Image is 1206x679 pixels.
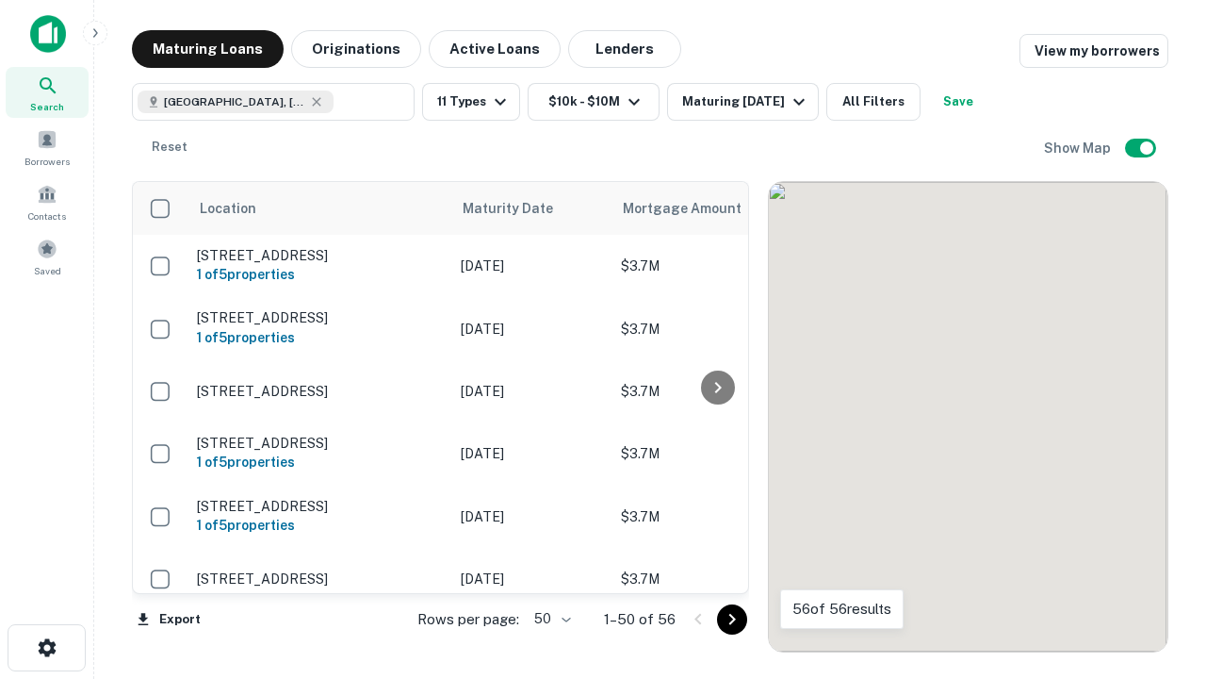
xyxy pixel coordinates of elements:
[197,264,442,285] h6: 1 of 5 properties
[197,498,442,515] p: [STREET_ADDRESS]
[621,443,809,464] p: $3.7M
[197,435,442,452] p: [STREET_ADDRESS]
[461,256,602,276] p: [DATE]
[6,231,89,282] a: Saved
[667,83,819,121] button: Maturing [DATE]
[528,83,660,121] button: $10k - $10M
[197,383,442,400] p: [STREET_ADDRESS]
[826,83,921,121] button: All Filters
[621,569,809,589] p: $3.7M
[291,30,421,68] button: Originations
[197,247,442,264] p: [STREET_ADDRESS]
[604,608,676,631] p: 1–50 of 56
[792,598,891,621] p: 56 of 56 results
[197,571,442,588] p: [STREET_ADDRESS]
[197,309,442,326] p: [STREET_ADDRESS]
[34,263,61,278] span: Saved
[463,197,578,220] span: Maturity Date
[422,83,520,121] button: 11 Types
[611,182,819,235] th: Mortgage Amount
[461,569,602,589] p: [DATE]
[199,197,256,220] span: Location
[527,605,574,633] div: 50
[197,452,442,472] h6: 1 of 5 properties
[139,128,200,166] button: Reset
[461,381,602,402] p: [DATE]
[164,93,305,110] span: [GEOGRAPHIC_DATA], [GEOGRAPHIC_DATA]
[451,182,611,235] th: Maturity Date
[187,182,451,235] th: Location
[6,176,89,227] a: Contacts
[30,15,66,53] img: capitalize-icon.png
[417,608,519,631] p: Rows per page:
[461,506,602,527] p: [DATE]
[621,506,809,527] p: $3.7M
[132,30,284,68] button: Maturing Loans
[132,605,205,634] button: Export
[568,30,681,68] button: Lenders
[30,99,64,114] span: Search
[461,443,602,464] p: [DATE]
[429,30,561,68] button: Active Loans
[623,197,766,220] span: Mortgage Amount
[6,67,89,118] a: Search
[6,122,89,173] a: Borrowers
[717,604,747,635] button: Go to next page
[621,319,809,339] p: $3.7M
[24,154,70,169] span: Borrowers
[621,381,809,402] p: $3.7M
[621,256,809,276] p: $3.7M
[28,208,66,224] span: Contacts
[197,515,442,536] h6: 1 of 5 properties
[928,83,988,121] button: Save your search to get updates of matches that match your search criteria.
[461,319,602,339] p: [DATE]
[1019,34,1168,68] a: View my borrowers
[769,182,1167,652] div: 0 0
[197,327,442,348] h6: 1 of 5 properties
[1044,138,1114,158] h6: Show Map
[1112,528,1206,619] iframe: Chat Widget
[682,91,810,113] div: Maturing [DATE]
